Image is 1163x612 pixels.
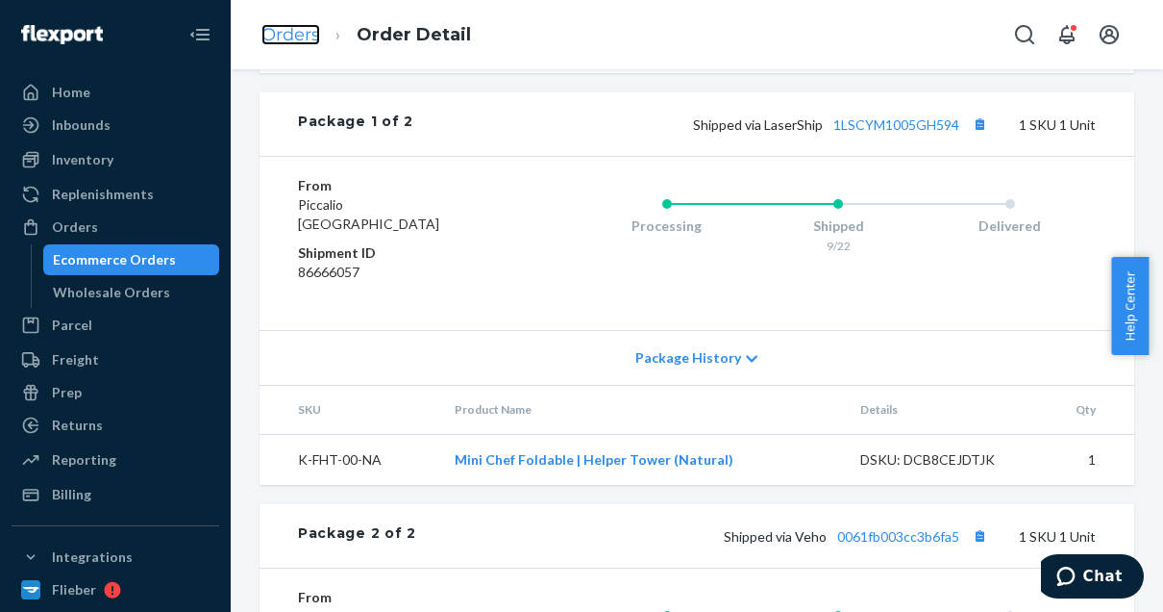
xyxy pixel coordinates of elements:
a: Replenishments [12,179,219,210]
div: Flieber [52,580,96,599]
button: Help Center [1111,257,1149,355]
dt: Shipment ID [298,243,504,263]
div: Freight [52,350,99,370]
div: DSKU: DCB8CEJDTJK [860,450,1022,470]
div: Reporting [52,450,116,470]
div: Package 2 of 2 [298,523,416,548]
a: Home [12,77,219,108]
a: Inventory [12,144,219,175]
th: Qty [1037,386,1134,434]
a: Orders [261,24,320,45]
a: 1LSCYM1005GH594 [833,116,959,133]
button: Integrations [12,542,219,573]
div: Wholesale Orders [53,283,170,302]
iframe: Opens a widget where you can chat to one of our agents [1041,554,1144,602]
button: Open notifications [1048,15,1086,54]
div: Parcel [52,316,92,335]
button: Open account menu [1090,15,1128,54]
div: Prep [52,383,82,402]
th: Details [845,386,1037,434]
a: Inbounds [12,110,219,140]
th: Product Name [439,386,845,434]
div: Orders [52,217,98,237]
a: Flieber [12,574,219,605]
a: Orders [12,212,219,242]
dt: From [298,588,504,607]
td: 1 [1037,434,1134,485]
td: K-FHT-00-NA [260,434,439,485]
a: Parcel [12,310,219,341]
div: Processing [581,217,753,236]
a: Order Detail [357,24,471,45]
a: Reporting [12,445,219,475]
div: 1 SKU 1 Unit [416,523,1096,548]
dt: From [298,176,504,195]
div: Home [52,83,90,102]
div: Replenishments [52,185,154,204]
span: Package History [635,348,741,368]
div: Returns [52,416,103,435]
div: 1 SKU 1 Unit [413,112,1096,137]
ol: breadcrumbs [246,7,486,64]
div: Billing [52,485,91,504]
span: Shipped via LaserShip [693,116,992,133]
a: Mini Chef Foldable | Helper Tower (Natural) [455,451,733,468]
a: Prep [12,377,219,408]
div: Integrations [52,548,133,567]
a: Freight [12,344,219,375]
img: Flexport logo [21,25,103,44]
div: Package 1 of 2 [298,112,413,137]
div: 9/22 [753,238,925,254]
span: Shipped via Veho [724,528,992,545]
div: Inventory [52,150,113,169]
a: 0061fb003cc3b6fa5 [837,528,959,545]
div: Delivered [924,217,1096,236]
a: Billing [12,479,219,510]
a: Returns [12,410,219,441]
dd: 86666057 [298,263,504,282]
button: Copy tracking number [967,523,992,548]
div: Shipped [753,217,925,236]
a: Ecommerce Orders [43,244,220,275]
button: Open Search Box [1005,15,1044,54]
th: SKU [260,386,439,434]
div: Inbounds [52,115,111,135]
span: Piccalio [GEOGRAPHIC_DATA] [298,196,439,232]
a: Wholesale Orders [43,277,220,308]
button: Copy tracking number [967,112,992,137]
div: Ecommerce Orders [53,250,176,269]
button: Close Navigation [181,15,219,54]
